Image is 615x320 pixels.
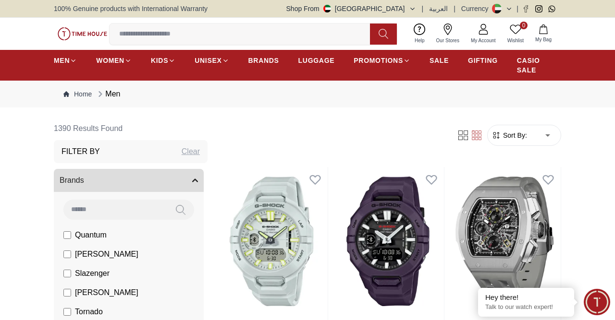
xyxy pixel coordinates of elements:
[529,23,557,45] button: My Bag
[215,167,328,316] img: G-Shock Men Analog Digital White Dial Watch - GBA-950-7ADR
[151,52,175,69] a: KIDS
[60,175,84,186] span: Brands
[61,146,100,157] h3: Filter By
[298,56,335,65] span: LUGGAGE
[63,289,71,296] input: [PERSON_NAME]
[75,229,107,241] span: Quantum
[75,249,138,260] span: [PERSON_NAME]
[429,4,448,13] button: العربية
[54,81,561,107] nav: Breadcrumb
[522,5,529,12] a: Facebook
[75,287,138,298] span: [PERSON_NAME]
[468,56,498,65] span: GIFTING
[54,52,77,69] a: MEN
[411,37,429,44] span: Help
[467,37,500,44] span: My Account
[298,52,335,69] a: LUGGAGE
[248,56,279,65] span: BRANDS
[517,4,518,13] span: |
[548,5,555,12] a: Whatsapp
[332,167,444,316] img: G-Shock Men Analog Digital Black Dial Watch - GBA-950-2ADR
[58,27,107,40] img: ...
[517,52,561,79] a: CASIO SALE
[63,308,71,316] input: Tornado
[422,4,424,13] span: |
[584,289,610,315] div: Chat Widget
[54,56,70,65] span: MEN
[96,52,132,69] a: WOMEN
[448,167,561,316] img: TSAR BOMBA Men's Analog Black Dial Watch - TB8214 C-Grey
[531,36,555,43] span: My Bag
[502,22,529,46] a: 0Wishlist
[501,130,527,140] span: Sort By:
[323,5,331,12] img: United Arab Emirates
[63,270,71,277] input: Slazenger
[75,268,110,279] span: Slazenger
[409,22,430,46] a: Help
[432,37,463,44] span: Our Stores
[75,306,103,318] span: Tornado
[354,56,403,65] span: PROMOTIONS
[468,52,498,69] a: GIFTING
[517,56,561,75] span: CASIO SALE
[96,56,124,65] span: WOMEN
[96,88,120,100] div: Men
[151,56,168,65] span: KIDS
[492,130,527,140] button: Sort By:
[504,37,528,44] span: Wishlist
[54,169,204,192] button: Brands
[535,5,542,12] a: Instagram
[520,22,528,29] span: 0
[63,231,71,239] input: Quantum
[286,4,416,13] button: Shop From[GEOGRAPHIC_DATA]
[63,250,71,258] input: [PERSON_NAME]
[195,52,229,69] a: UNISEX
[54,4,208,13] span: 100% Genuine products with International Warranty
[430,52,449,69] a: SALE
[485,303,567,311] p: Talk to our watch expert!
[248,52,279,69] a: BRANDS
[430,56,449,65] span: SALE
[63,89,92,99] a: Home
[461,4,492,13] div: Currency
[430,22,465,46] a: Our Stores
[454,4,455,13] span: |
[182,146,200,157] div: Clear
[195,56,221,65] span: UNISEX
[485,293,567,302] div: Hey there!
[54,117,208,140] h6: 1390 Results Found
[354,52,410,69] a: PROMOTIONS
